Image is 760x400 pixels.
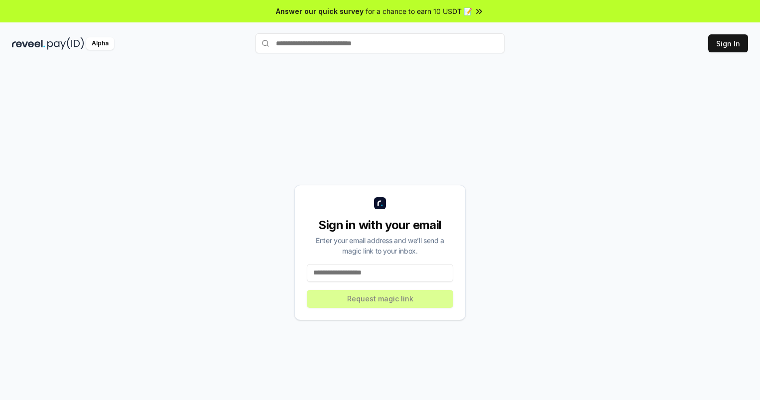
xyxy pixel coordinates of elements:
span: for a chance to earn 10 USDT 📝 [366,6,472,16]
button: Sign In [708,34,748,52]
img: logo_small [374,197,386,209]
div: Enter your email address and we’ll send a magic link to your inbox. [307,235,453,256]
div: Sign in with your email [307,217,453,233]
img: pay_id [47,37,84,50]
img: reveel_dark [12,37,45,50]
div: Alpha [86,37,114,50]
span: Answer our quick survey [276,6,364,16]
